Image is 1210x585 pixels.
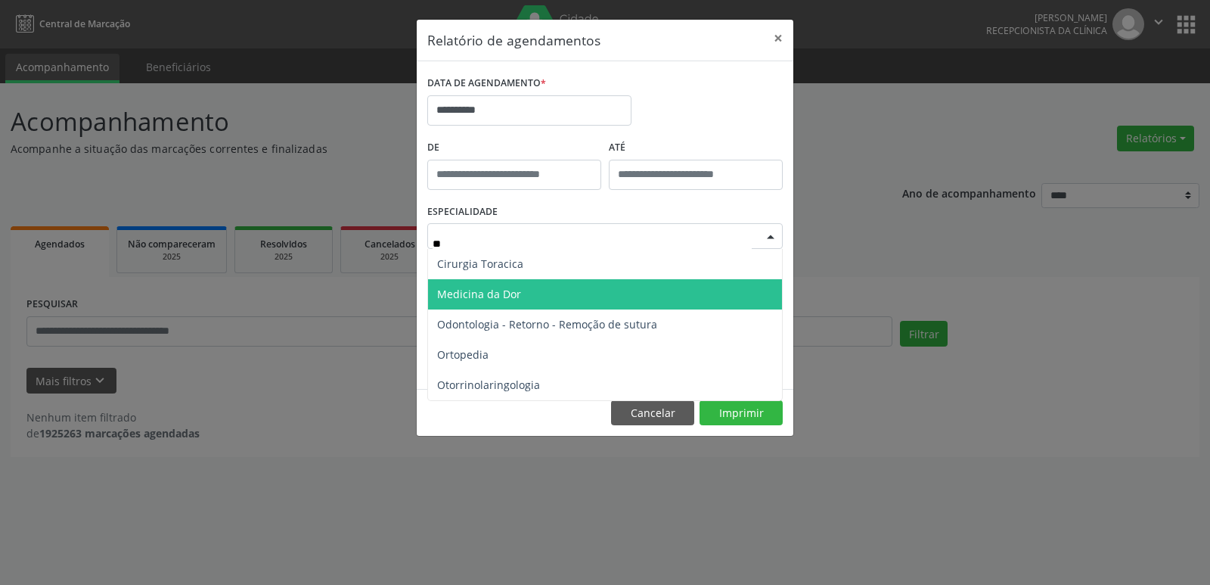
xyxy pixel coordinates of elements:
[427,72,546,95] label: DATA DE AGENDAMENTO
[437,287,521,301] span: Medicina da Dor
[609,136,783,160] label: ATÉ
[437,347,489,362] span: Ortopedia
[427,30,600,50] h5: Relatório de agendamentos
[700,400,783,426] button: Imprimir
[427,136,601,160] label: De
[437,378,540,392] span: Otorrinolaringologia
[437,257,523,271] span: Cirurgia Toracica
[611,400,694,426] button: Cancelar
[437,317,657,331] span: Odontologia - Retorno - Remoção de sutura
[427,201,498,224] label: ESPECIALIDADE
[763,20,793,57] button: Close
